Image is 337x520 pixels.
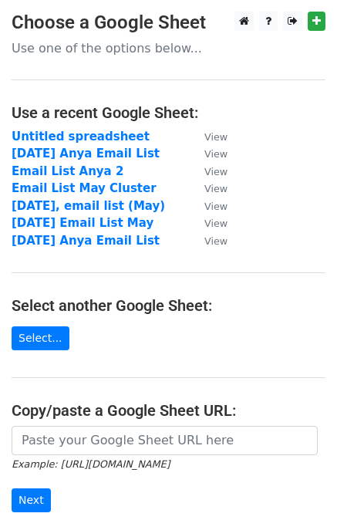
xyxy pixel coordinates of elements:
h3: Choose a Google Sheet [12,12,325,34]
a: Select... [12,326,69,350]
a: [DATE] Anya Email List [12,234,160,248]
a: View [189,130,227,144]
a: View [189,164,227,178]
small: View [204,166,227,177]
h4: Copy/paste a Google Sheet URL: [12,401,325,420]
small: View [204,183,227,194]
a: Email List Anya 2 [12,164,123,178]
a: View [189,181,227,195]
small: View [204,218,227,229]
a: Untitled spreadsheet [12,130,150,144]
small: View [204,131,227,143]
small: View [204,235,227,247]
input: Paste your Google Sheet URL here [12,426,318,455]
small: View [204,148,227,160]
input: Next [12,488,51,512]
a: [DATE] Anya Email List [12,147,160,160]
a: [DATE], email list (May) [12,199,165,213]
a: Email List May Cluster [12,181,157,195]
iframe: Chat Widget [260,446,337,520]
a: View [189,147,227,160]
h4: Select another Google Sheet: [12,296,325,315]
small: Example: [URL][DOMAIN_NAME] [12,458,170,470]
a: View [189,199,227,213]
a: View [189,216,227,230]
p: Use one of the options below... [12,40,325,56]
a: [DATE] Email List May [12,216,153,230]
a: View [189,234,227,248]
small: View [204,201,227,212]
h4: Use a recent Google Sheet: [12,103,325,122]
